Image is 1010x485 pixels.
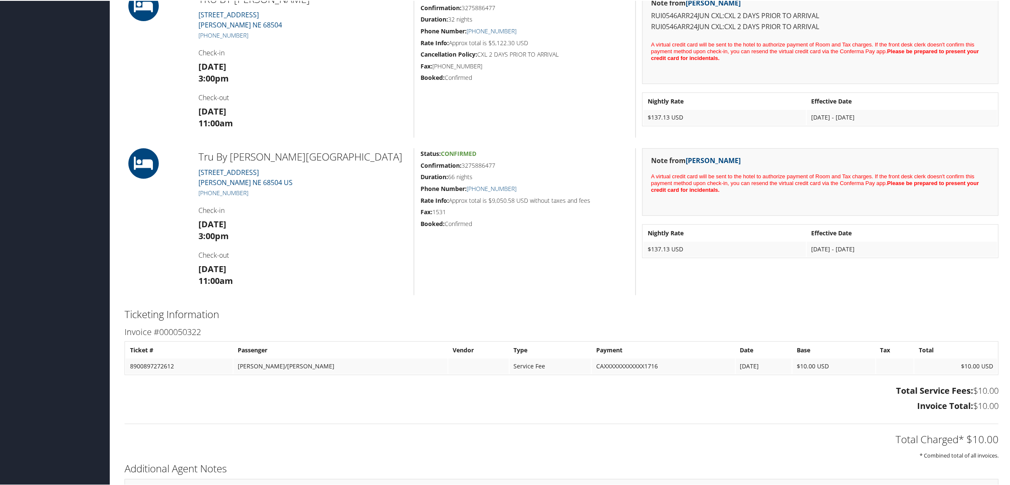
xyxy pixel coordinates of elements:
[915,358,997,373] td: $10.00 USD
[125,384,999,396] h3: $10.00
[441,149,476,157] span: Confirmed
[807,241,997,256] td: [DATE] - [DATE]
[915,342,997,357] th: Total
[421,3,629,11] h5: 3275886477
[421,196,449,204] strong: Rate Info:
[421,38,629,46] h5: Approx total is $5,122.30 USD
[920,451,999,458] small: * Combined total of all invoices.
[421,61,629,70] h5: [PHONE_NUMBER]
[198,274,233,286] strong: 11:00am
[807,225,997,240] th: Effective Date
[592,342,735,357] th: Payment
[793,358,875,373] td: $10.00 USD
[651,41,979,60] span: A virtual credit card will be sent to the hotel to authorize payment of Room and Tax charges. If ...
[421,219,629,227] h5: Confirmed
[421,161,462,169] strong: Confirmation:
[125,325,999,337] h3: Invoice #000050322
[421,207,432,215] strong: Fax:
[233,342,448,357] th: Passenger
[421,14,629,23] h5: 32 nights
[651,172,979,192] span: A virtual credit card will be sent to the hotel to authorize payment of Room and Tax charges. If ...
[421,73,445,81] strong: Booked:
[233,358,448,373] td: [PERSON_NAME]/[PERSON_NAME]
[896,384,973,395] strong: Total Service Fees:
[651,179,979,192] strong: Please be prepared to present your credit card for incidentals.
[421,219,445,227] strong: Booked:
[125,431,999,446] h2: Total Charged* $10.00
[421,49,477,57] strong: Cancellation Policy:
[651,10,990,31] p: RUI0546ARR24JUN CXL:CXL 2 DAYS PRIOR TO ARRIVAL RUI0546ARR24JUN CXL:CXL 2 DAYS PRIOR TO ARRIVAL
[686,155,741,164] a: [PERSON_NAME]
[198,229,229,241] strong: 3:00pm
[510,342,592,357] th: Type
[643,241,806,256] td: $137.13 USD
[198,92,407,101] h4: Check-out
[467,184,516,192] a: [PHONE_NUMBER]
[421,61,432,69] strong: Fax:
[421,149,441,157] strong: Status:
[198,72,229,83] strong: 3:00pm
[643,93,806,108] th: Nightly Rate
[736,358,792,373] td: [DATE]
[917,399,973,411] strong: Invoice Total:
[807,93,997,108] th: Effective Date
[126,342,233,357] th: Ticket #
[198,262,226,274] strong: [DATE]
[125,460,999,475] h2: Additional Agent Notes
[651,47,979,60] strong: Please be prepared to present your credit card for incidentals.
[510,358,592,373] td: Service Fee
[421,73,629,81] h5: Confirmed
[421,161,629,169] h5: 3275886477
[198,218,226,229] strong: [DATE]
[736,342,792,357] th: Date
[125,306,999,321] h2: Ticketing Information
[421,184,467,192] strong: Phone Number:
[421,49,629,58] h5: CXL 2 DAYS PRIOR TO ARRIVAL
[421,196,629,204] h5: Approx total is $9,050.58 USD without taxes and fees
[643,225,806,240] th: Nightly Rate
[651,155,741,164] strong: Note from
[421,207,629,215] h5: 1531
[421,172,629,180] h5: 66 nights
[876,342,914,357] th: Tax
[198,205,407,214] h4: Check-in
[448,342,509,357] th: Vendor
[592,358,735,373] td: CAXXXXXXXXXXXX1716
[807,109,997,124] td: [DATE] - [DATE]
[421,3,462,11] strong: Confirmation:
[198,9,282,29] a: [STREET_ADDRESS][PERSON_NAME] NE 68504
[198,60,226,71] strong: [DATE]
[126,358,233,373] td: 8900897272612
[198,167,293,186] a: [STREET_ADDRESS][PERSON_NAME] NE 68504 US
[198,30,248,38] a: [PHONE_NUMBER]
[643,109,806,124] td: $137.13 USD
[421,14,448,22] strong: Duration:
[198,149,407,163] h2: Tru By [PERSON_NAME][GEOGRAPHIC_DATA]
[198,117,233,128] strong: 11:00am
[421,172,448,180] strong: Duration:
[421,38,449,46] strong: Rate Info:
[793,342,875,357] th: Base
[421,26,467,34] strong: Phone Number:
[198,47,407,57] h4: Check-in
[125,399,999,411] h3: $10.00
[467,26,516,34] a: [PHONE_NUMBER]
[198,188,248,196] a: [PHONE_NUMBER]
[198,105,226,116] strong: [DATE]
[198,250,407,259] h4: Check-out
